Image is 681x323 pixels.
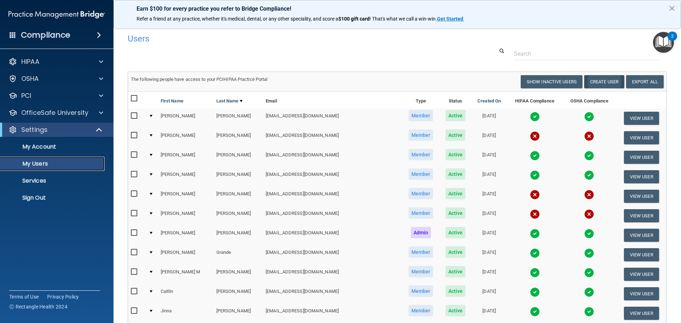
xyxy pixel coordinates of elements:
[445,246,466,258] span: Active
[471,206,507,225] td: [DATE]
[409,207,433,219] span: Member
[477,97,501,105] a: Created On
[263,225,402,245] td: [EMAIL_ADDRESS][DOMAIN_NAME]
[445,227,466,238] span: Active
[584,287,594,297] img: tick.e7d51cea.svg
[9,57,103,66] a: HIPAA
[530,307,540,317] img: tick.e7d51cea.svg
[584,248,594,258] img: tick.e7d51cea.svg
[507,91,563,108] th: HIPAA Compliance
[21,108,88,117] p: OfficeSafe University
[263,167,402,186] td: [EMAIL_ADDRESS][DOMAIN_NAME]
[158,284,214,303] td: Caitlin
[445,188,466,199] span: Active
[21,126,48,134] p: Settings
[530,151,540,161] img: tick.e7d51cea.svg
[5,194,101,201] p: Sign Out
[624,229,659,242] button: View User
[584,268,594,278] img: tick.e7d51cea.svg
[263,264,402,284] td: [EMAIL_ADDRESS][DOMAIN_NAME]
[521,75,582,88] button: Show Inactive Users
[624,170,659,183] button: View User
[471,147,507,167] td: [DATE]
[584,131,594,141] img: cross.ca9f0e7f.svg
[137,16,338,22] span: Refer a friend at any practice, whether it's medical, dental, or any other speciality, and score a
[624,112,659,125] button: View User
[131,77,268,82] span: The following people have access to your PCIHIPAA Practice Portal
[530,131,540,141] img: cross.ca9f0e7f.svg
[445,149,466,160] span: Active
[214,245,263,264] td: Grande
[530,170,540,180] img: tick.e7d51cea.svg
[263,108,402,128] td: [EMAIL_ADDRESS][DOMAIN_NAME]
[653,32,674,53] button: Open Resource Center, 2 new notifications
[624,268,659,281] button: View User
[471,284,507,303] td: [DATE]
[21,30,70,40] h4: Compliance
[214,225,263,245] td: [PERSON_NAME]
[137,5,658,12] p: Earn $100 for every practice you refer to Bridge Compliance!
[21,91,31,100] p: PCI
[445,305,466,316] span: Active
[624,248,659,261] button: View User
[214,108,263,128] td: [PERSON_NAME]
[9,7,105,22] img: PMB logo
[9,91,103,100] a: PCI
[584,190,594,200] img: cross.ca9f0e7f.svg
[409,305,433,316] span: Member
[9,303,67,310] span: Ⓒ Rectangle Health 2024
[584,229,594,239] img: tick.e7d51cea.svg
[158,108,214,128] td: [PERSON_NAME]
[584,209,594,219] img: cross.ca9f0e7f.svg
[624,131,659,144] button: View User
[263,303,402,323] td: [EMAIL_ADDRESS][DOMAIN_NAME]
[530,268,540,278] img: tick.e7d51cea.svg
[402,91,439,108] th: Type
[671,36,674,45] div: 2
[514,47,661,60] input: Search
[5,160,101,167] p: My Users
[445,168,466,180] span: Active
[9,108,103,117] a: OfficeSafe University
[411,227,431,238] span: Admin
[624,287,659,300] button: View User
[263,128,402,147] td: [EMAIL_ADDRESS][DOMAIN_NAME]
[158,147,214,167] td: [PERSON_NAME]
[214,264,263,284] td: [PERSON_NAME]
[263,91,402,108] th: Email
[9,293,39,300] a: Terms of Use
[562,91,616,108] th: OSHA Compliance
[530,112,540,122] img: tick.e7d51cea.svg
[445,266,466,277] span: Active
[263,245,402,264] td: [EMAIL_ADDRESS][DOMAIN_NAME]
[409,246,433,258] span: Member
[214,167,263,186] td: [PERSON_NAME]
[338,16,370,22] strong: $100 gift card
[409,168,433,180] span: Member
[158,303,214,323] td: Jinna
[409,129,433,141] span: Member
[158,225,214,245] td: [PERSON_NAME]
[214,128,263,147] td: [PERSON_NAME]
[263,147,402,167] td: [EMAIL_ADDRESS][DOMAIN_NAME]
[624,307,659,320] button: View User
[437,16,463,22] strong: Get Started
[530,190,540,200] img: cross.ca9f0e7f.svg
[669,2,675,14] button: Close
[158,264,214,284] td: [PERSON_NAME] M
[439,91,471,108] th: Status
[158,245,214,264] td: [PERSON_NAME]
[5,177,101,184] p: Services
[584,170,594,180] img: tick.e7d51cea.svg
[584,75,624,88] button: Create User
[128,34,438,43] h4: Users
[409,266,433,277] span: Member
[214,186,263,206] td: [PERSON_NAME]
[370,16,437,22] span: ! That's what we call a win-win.
[214,284,263,303] td: [PERSON_NAME]
[471,225,507,245] td: [DATE]
[158,167,214,186] td: [PERSON_NAME]
[158,186,214,206] td: [PERSON_NAME]
[158,128,214,147] td: [PERSON_NAME]
[214,303,263,323] td: [PERSON_NAME]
